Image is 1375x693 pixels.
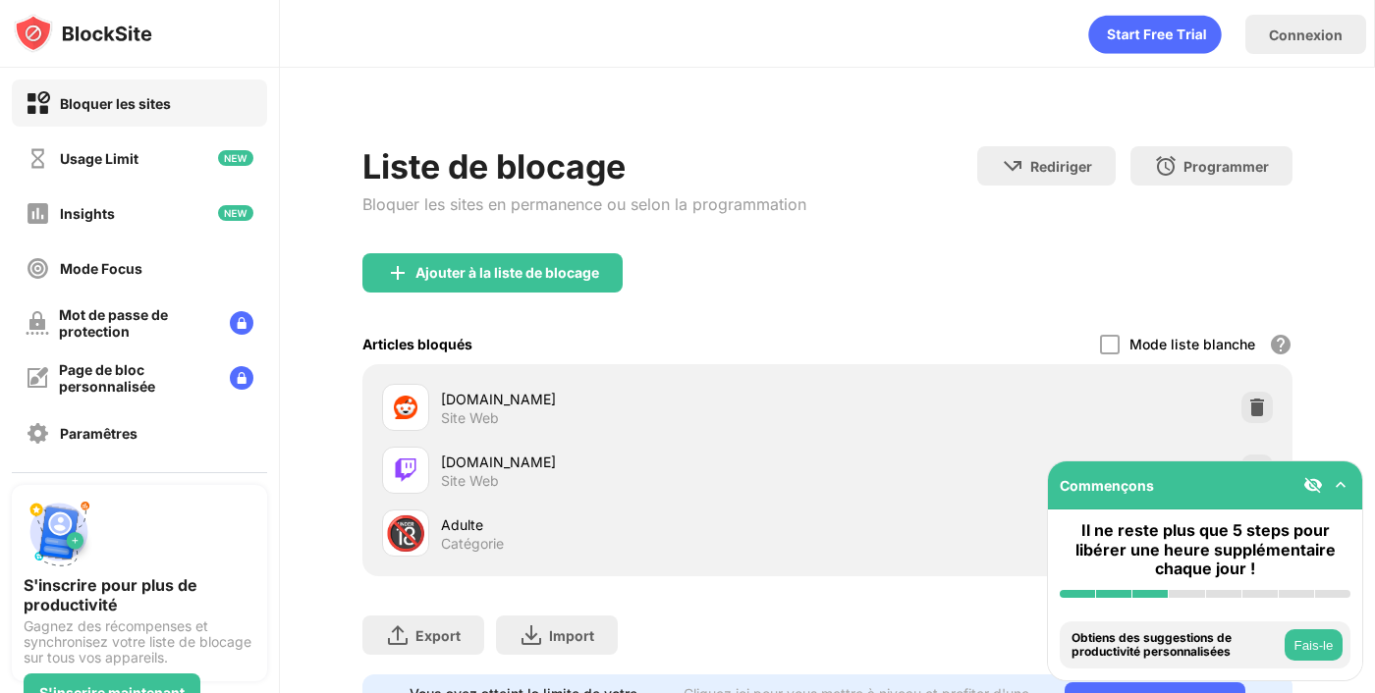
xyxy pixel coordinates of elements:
[1072,631,1280,660] div: Obtiens des suggestions de productivité personnalisées
[415,265,599,281] div: Ajouter à la liste de blocage
[1129,336,1255,352] div: Mode liste blanche
[394,458,417,482] img: favicons
[26,91,50,116] img: block-on.svg
[362,146,806,187] div: Liste de blocage
[24,575,255,614] div: S'inscrire pour plus de productivité
[441,535,504,553] div: Catégorie
[60,260,142,277] div: Mode Focus
[230,311,253,335] img: lock-menu.svg
[415,627,461,644] div: Export
[24,497,94,567] img: push-signup.svg
[26,146,50,171] img: time-usage-off.svg
[1285,629,1343,661] button: Fais-le
[59,306,214,340] div: Mot de passe de protection
[60,425,137,442] div: Paramêtres
[14,14,152,53] img: logo-blocksite.svg
[60,150,138,167] div: Usage Limit
[26,201,50,226] img: insights-off.svg
[1060,521,1350,578] div: Il ne reste plus que 5 steps pour libérer une heure supplémentaire chaque jour !
[26,311,49,335] img: password-protection-off.svg
[1183,158,1269,175] div: Programmer
[1088,15,1222,54] div: animation
[230,366,253,390] img: lock-menu.svg
[362,336,472,352] div: Articles bloqués
[26,366,49,390] img: customize-block-page-off.svg
[218,150,253,166] img: new-icon.svg
[60,95,171,112] div: Bloquer les sites
[394,396,417,419] img: favicons
[1269,27,1343,43] div: Connexion
[1303,475,1323,495] img: eye-not-visible.svg
[549,627,594,644] div: Import
[60,205,115,222] div: Insights
[441,514,828,535] div: Adulte
[1030,158,1092,175] div: Rediriger
[1060,477,1154,494] div: Commençons
[26,421,50,446] img: settings-off.svg
[441,409,499,427] div: Site Web
[441,472,499,490] div: Site Web
[59,361,214,395] div: Page de bloc personnalisée
[441,389,828,409] div: [DOMAIN_NAME]
[441,452,828,472] div: [DOMAIN_NAME]
[26,256,50,281] img: focus-off.svg
[1331,475,1350,495] img: omni-setup-toggle.svg
[218,205,253,221] img: new-icon.svg
[385,513,426,554] div: 🔞
[362,194,806,214] div: Bloquer les sites en permanence ou selon la programmation
[24,618,255,666] div: Gagnez des récompenses et synchronisez votre liste de blocage sur tous vos appareils.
